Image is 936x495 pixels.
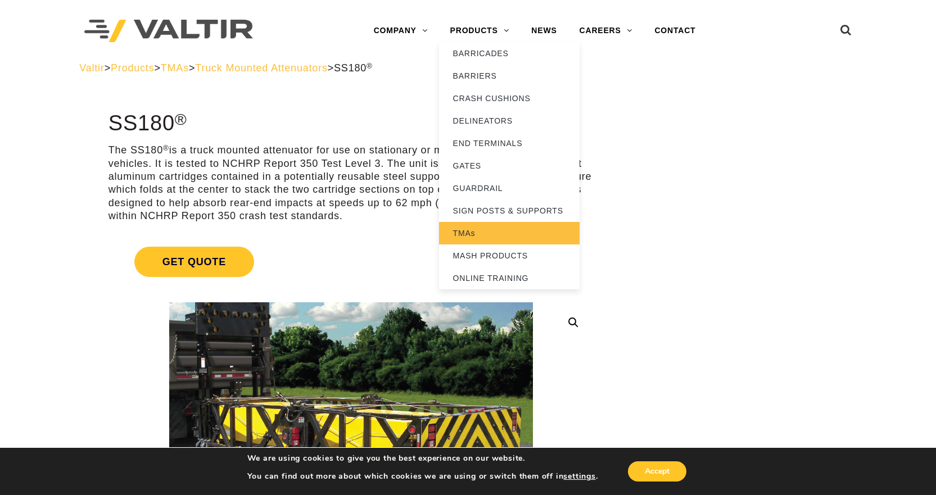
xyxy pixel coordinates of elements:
h1: SS180 [108,112,594,135]
sup: ® [175,110,187,128]
a: Get Quote [108,233,594,290]
a: NEWS [520,20,568,42]
span: Get Quote [134,247,254,277]
a: ONLINE TRAINING [439,267,580,289]
a: Valtir [79,62,104,74]
button: settings [563,471,595,482]
a: CONTACT [643,20,707,42]
a: GUARDRAIL [439,177,580,199]
a: Truck Mounted Attenuators [195,62,327,74]
a: MASH PRODUCTS [439,244,580,267]
a: Products [111,62,154,74]
a: TMAs [439,222,580,244]
a: SIGN POSTS & SUPPORTS [439,199,580,222]
a: BARRIERS [439,65,580,87]
a: PRODUCTS [439,20,521,42]
button: Accept [628,461,686,482]
a: GATES [439,155,580,177]
a: END TERMINALS [439,132,580,155]
img: Valtir [84,20,253,43]
p: We are using cookies to give you the best experience on our website. [247,453,598,464]
a: CAREERS [568,20,644,42]
a: CRASH CUSHIONS [439,87,580,110]
a: COMPANY [363,20,439,42]
a: TMAs [161,62,189,74]
span: SS180 [334,62,373,74]
sup: ® [367,62,373,70]
a: DELINEATORS [439,110,580,132]
div: > > > > [79,62,857,75]
p: The SS180 is a truck mounted attenuator for use on stationary or moving shadow or support vehicle... [108,144,594,222]
a: BARRICADES [439,42,580,65]
sup: ® [163,144,169,152]
p: You can find out more about which cookies we are using or switch them off in . [247,471,598,482]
